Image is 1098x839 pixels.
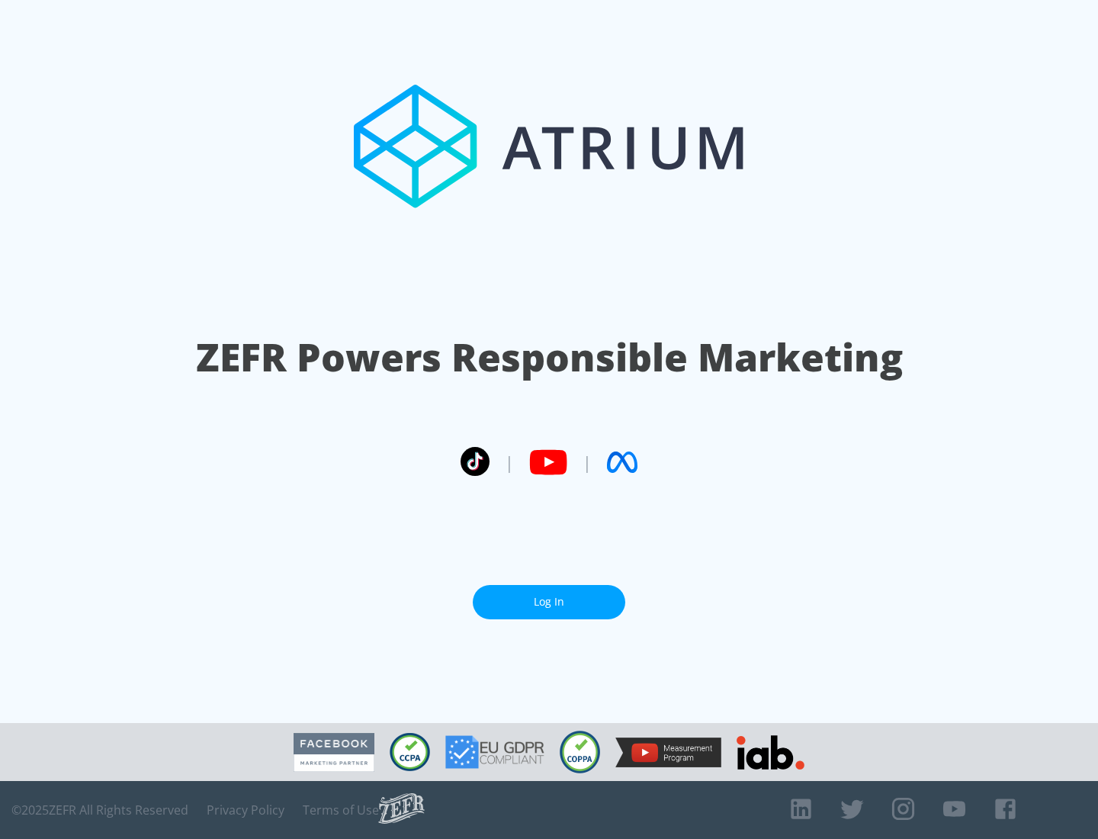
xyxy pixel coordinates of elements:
a: Log In [473,585,625,619]
span: © 2025 ZEFR All Rights Reserved [11,802,188,818]
img: IAB [737,735,804,770]
span: | [505,451,514,474]
img: YouTube Measurement Program [615,738,721,767]
a: Terms of Use [303,802,379,818]
a: Privacy Policy [207,802,284,818]
img: CCPA Compliant [390,733,430,771]
img: COPPA Compliant [560,731,600,773]
h1: ZEFR Powers Responsible Marketing [196,331,903,384]
img: GDPR Compliant [445,735,544,769]
img: Facebook Marketing Partner [294,733,374,772]
span: | [583,451,592,474]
